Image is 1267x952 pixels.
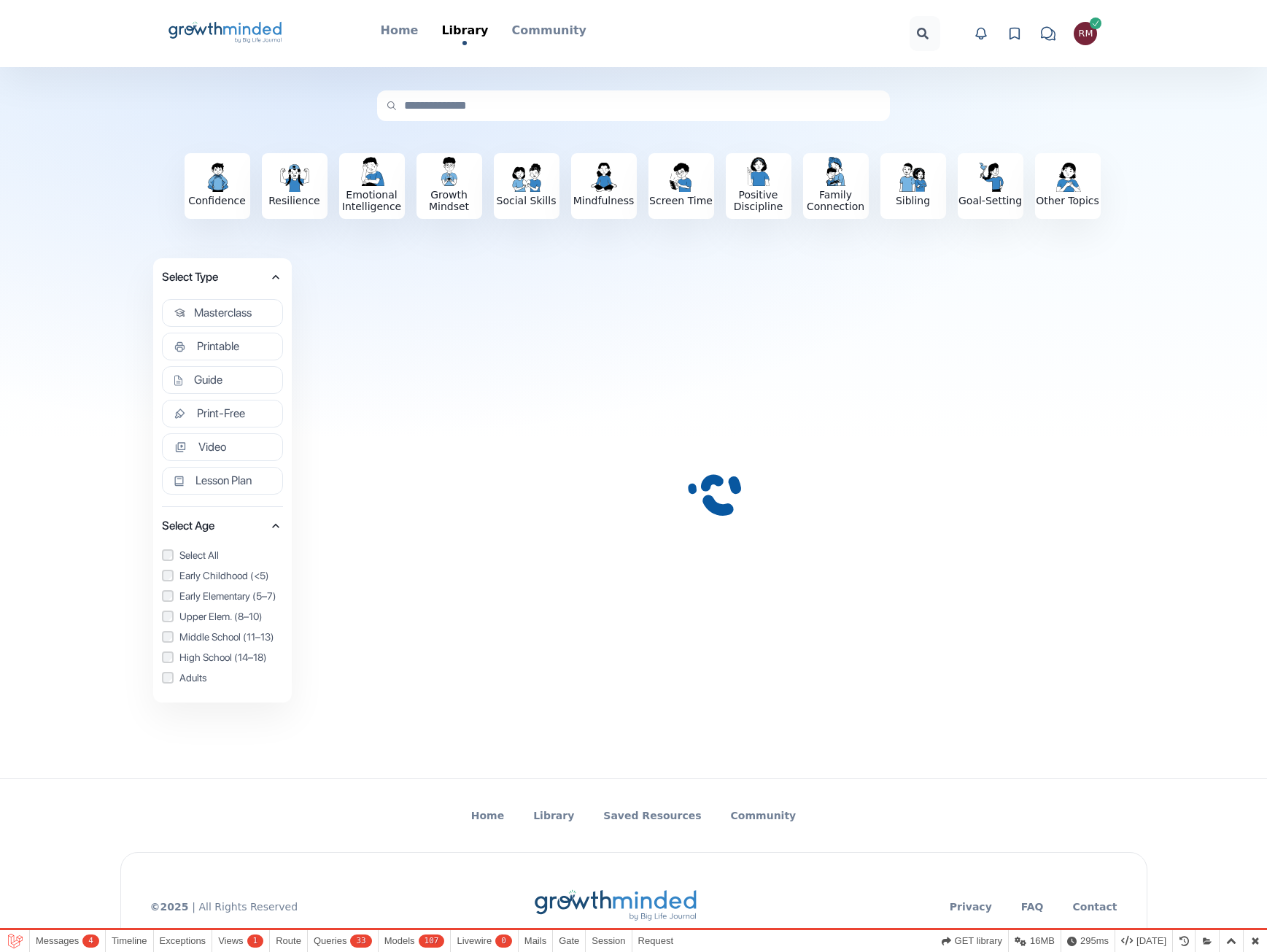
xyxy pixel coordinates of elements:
[726,153,791,219] button: Positive Discipline
[1074,22,1097,45] button: Roman Man
[162,589,283,603] label: Early Elementary (5–7)
[280,163,309,192] img: Resilience
[162,670,283,685] label: Adults
[162,267,268,287] span: Select Type
[194,373,222,387] span: Guide
[1035,153,1101,219] button: Other Topics
[571,195,637,206] h3: Mindfulness
[821,157,851,186] img: Family Connection
[899,163,928,192] img: Sibling
[203,163,232,192] img: Confidence
[880,153,946,219] button: Sibling
[162,467,283,500] div: Select Type
[435,157,464,186] img: Growth Mindset
[589,163,619,192] img: Mindfulness
[667,163,696,192] img: Screen Time
[162,290,283,333] div: Select Type
[162,590,174,602] input: Early Elementary (5–7)
[726,189,791,212] h3: Positive Discipline
[339,189,405,212] h3: Emotional Intelligence
[162,433,283,467] div: Select Type
[162,549,174,561] input: Select All
[1021,899,1044,914] a: FAQ
[441,22,488,39] p: Library
[381,22,419,41] a: Home
[419,934,445,948] span: 107
[731,808,797,823] a: Community
[494,195,559,206] h3: Social Skills
[162,516,283,536] button: Select Age
[648,195,714,206] h3: Screen Time
[357,157,387,186] img: Emotional Intelligence
[162,650,283,665] label: High School (14–18)
[162,630,283,644] label: Middle School (11–13)
[512,22,586,41] a: Community
[339,153,405,219] button: Emotional Intelligence
[162,548,283,562] label: Select All
[744,157,773,186] img: Positive Discipline
[1072,899,1117,914] a: Contact
[512,163,541,192] img: Social Skills
[162,672,174,684] input: Adults
[494,153,559,219] button: Social Skills
[262,153,328,219] button: Resilience
[197,406,245,421] span: Print-Free
[198,440,226,454] span: Video
[803,189,869,212] h3: Family Connection
[1053,163,1082,192] img: Other Topics
[150,901,193,913] span: © 2025
[192,901,298,913] span: | All Rights Reserved
[1035,195,1101,206] h3: Other Topics
[185,153,250,219] button: Confidence
[162,366,283,400] div: Select Type
[1079,29,1093,39] div: Roman Man
[162,333,283,360] button: Printable
[162,539,283,691] div: Select Age
[880,195,946,206] h3: Sibling
[416,189,482,212] h3: Growth Mindset
[162,433,283,461] button: Video
[512,22,586,39] p: Community
[162,400,283,433] div: Select Type
[194,306,252,320] span: Masterclass
[533,808,574,823] a: Library
[571,153,637,219] button: Mindfulness
[197,339,239,354] span: Printable
[958,195,1023,206] h3: Goal-Setting
[471,808,504,823] a: Home
[162,366,283,394] button: Guide
[195,473,252,488] span: Lesson Plan
[416,153,482,219] button: Growth Mindset
[162,516,268,536] span: Select Age
[82,934,99,948] span: 4
[381,22,419,39] p: Home
[262,195,328,206] h3: Resilience
[162,611,174,622] input: Upper Elem. (8–10)
[162,631,174,643] input: Middle School (11–13)
[162,609,283,624] label: Upper Elem. (8–10)
[950,899,992,914] a: Privacy
[603,808,701,823] a: Saved Resources
[648,153,714,219] button: Screen Time
[162,651,174,663] input: High School (14–18)
[803,153,869,219] button: Family Connection
[185,195,250,206] h3: Confidence
[162,568,283,583] label: Early Childhood (<5)
[162,299,283,327] button: Masterclass
[162,400,283,427] button: Print-Free
[162,267,283,287] button: Select Type
[247,934,264,948] span: 1
[350,934,371,948] span: 33
[162,467,283,495] button: Lesson Plan
[958,153,1023,219] button: Goal-Setting
[162,333,283,366] div: Select Type
[441,22,488,45] a: Library
[495,934,512,948] span: 0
